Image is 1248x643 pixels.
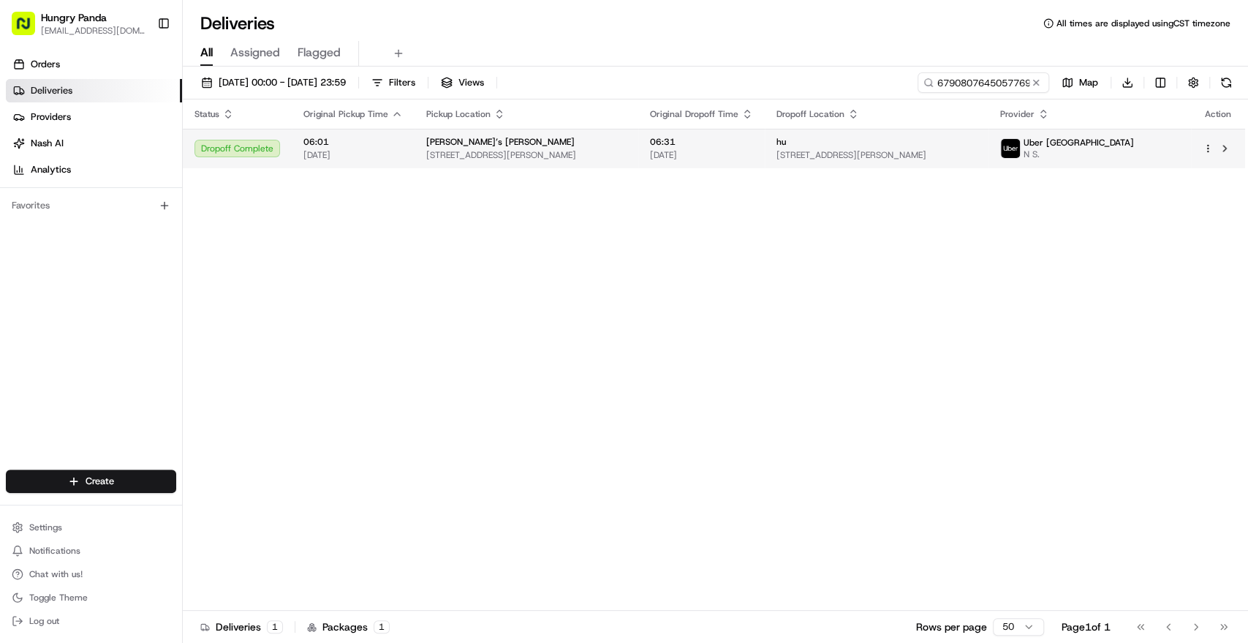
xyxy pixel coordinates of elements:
[6,6,151,41] button: Hungry Panda[EMAIL_ADDRESS][DOMAIN_NAME]
[56,266,91,278] span: 8月15日
[121,227,126,238] span: •
[145,363,177,374] span: Pylon
[776,136,786,148] span: hu
[200,620,283,634] div: Deliveries
[1216,72,1236,93] button: Refresh
[45,227,118,238] span: [PERSON_NAME]
[6,79,182,102] a: Deliveries
[6,587,176,608] button: Toggle Theme
[1000,108,1035,120] span: Provider
[365,72,422,93] button: Filters
[298,44,341,61] span: Flagged
[31,163,71,176] span: Analytics
[1056,18,1230,29] span: All times are displayed using CST timezone
[66,154,201,166] div: We're available if you need us!
[1062,620,1111,634] div: Page 1 of 1
[6,158,182,181] a: Analytics
[29,327,112,342] span: Knowledge Base
[15,140,41,166] img: 1736555255976-a54dd68f-1ca7-489b-9aae-adbdc363a1c4
[129,227,164,238] span: 8月19日
[458,76,484,89] span: Views
[194,108,219,120] span: Status
[1024,148,1134,160] span: N S.
[389,76,415,89] span: Filters
[29,522,62,533] span: Settings
[15,15,44,44] img: Nash
[31,58,60,71] span: Orders
[15,328,26,340] div: 📗
[776,149,977,161] span: [STREET_ADDRESS][PERSON_NAME]
[426,149,627,161] span: [STREET_ADDRESS][PERSON_NAME]
[6,470,176,493] button: Create
[6,541,176,561] button: Notifications
[41,25,145,37] button: [EMAIL_ADDRESS][DOMAIN_NAME]
[267,620,283,633] div: 1
[194,72,352,93] button: [DATE] 00:00 - [DATE] 23:59
[1024,137,1134,148] span: Uber [GEOGRAPHIC_DATA]
[6,564,176,584] button: Chat with us!
[426,108,491,120] span: Pickup Location
[6,132,182,155] a: Nash AI
[124,328,135,340] div: 💻
[29,568,83,580] span: Chat with us!
[230,44,280,61] span: Assigned
[219,76,346,89] span: [DATE] 00:00 - [DATE] 23:59
[307,620,390,634] div: Packages
[31,140,57,166] img: 1753817452368-0c19585d-7be3-40d9-9a41-2dc781b3d1eb
[374,620,390,633] div: 1
[776,108,844,120] span: Dropoff Location
[15,59,266,82] p: Welcome 👋
[227,187,266,205] button: See all
[916,620,987,634] p: Rows per page
[200,44,213,61] span: All
[434,72,491,93] button: Views
[15,190,98,202] div: Past conversations
[6,517,176,538] button: Settings
[29,615,59,627] span: Log out
[9,321,118,347] a: 📗Knowledge Base
[426,136,575,148] span: [PERSON_NAME]’s [PERSON_NAME]
[31,84,72,97] span: Deliveries
[6,105,182,129] a: Providers
[1001,139,1020,158] img: uber-new-logo.jpeg
[918,72,1049,93] input: Type to search
[103,362,177,374] a: Powered byPylon
[66,140,240,154] div: Start new chat
[6,611,176,631] button: Log out
[48,266,53,278] span: •
[6,53,182,76] a: Orders
[303,108,388,120] span: Original Pickup Time
[303,149,403,161] span: [DATE]
[29,592,88,603] span: Toggle Theme
[31,137,64,150] span: Nash AI
[15,213,38,236] img: Bea Lacdao
[200,12,275,35] h1: Deliveries
[138,327,235,342] span: API Documentation
[118,321,241,347] a: 💻API Documentation
[29,545,80,557] span: Notifications
[650,108,738,120] span: Original Dropoff Time
[249,144,266,162] button: Start new chat
[1203,108,1233,120] div: Action
[1079,76,1098,89] span: Map
[38,94,241,110] input: Clear
[650,149,753,161] span: [DATE]
[650,136,753,148] span: 06:31
[303,136,403,148] span: 06:01
[1055,72,1105,93] button: Map
[29,228,41,239] img: 1736555255976-a54dd68f-1ca7-489b-9aae-adbdc363a1c4
[86,475,114,488] span: Create
[6,194,176,217] div: Favorites
[41,10,107,25] button: Hungry Panda
[31,110,71,124] span: Providers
